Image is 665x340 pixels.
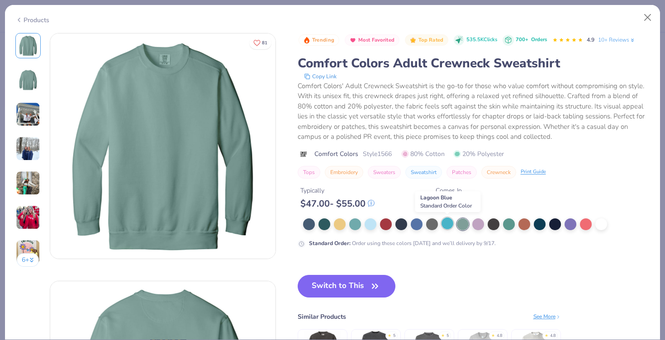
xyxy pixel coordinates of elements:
[418,38,444,42] span: Top Rated
[409,37,417,44] img: Top Rated sort
[298,312,346,321] div: Similar Products
[533,312,561,321] div: See More
[50,33,275,259] img: Front
[299,34,339,46] button: Badge Button
[303,37,310,44] img: Trending sort
[491,333,495,336] div: ★
[298,275,396,297] button: Switch to This
[262,41,267,45] span: 81
[550,333,556,339] div: 4.8
[598,36,636,44] a: 10+ Reviews
[249,36,271,49] button: Like
[298,81,650,142] div: Comfort Colors' Adult Crewneck Sweatshirt is the go-to for those who value comfort without compro...
[436,186,466,195] div: Comes In
[497,333,502,339] div: 4.8
[17,35,39,57] img: Front
[405,166,442,179] button: Sweatshirt
[466,36,497,44] span: 535.5K Clicks
[17,253,39,267] button: 6+
[309,240,351,247] strong: Standard Order :
[639,9,656,26] button: Close
[420,202,472,209] span: Standard Order Color
[402,149,445,159] span: 80% Cotton
[314,149,358,159] span: Comfort Colors
[393,333,395,339] div: 5
[363,149,392,159] span: Style 1566
[368,166,401,179] button: Sweaters
[16,240,40,264] img: User generated content
[298,166,320,179] button: Tops
[16,171,40,195] img: User generated content
[454,149,504,159] span: 20% Polyester
[16,205,40,230] img: User generated content
[16,102,40,127] img: User generated content
[415,191,481,212] div: Lagoon Blue
[441,333,445,336] div: ★
[15,15,49,25] div: Products
[587,36,594,43] span: 4.9
[300,186,375,195] div: Typically
[312,38,334,42] span: Trending
[16,137,40,161] img: User generated content
[481,166,516,179] button: Crewneck
[446,333,449,339] div: 5
[521,168,546,176] div: Print Guide
[345,34,399,46] button: Badge Button
[516,36,547,44] div: 700+
[325,166,363,179] button: Embroidery
[17,69,39,91] img: Back
[531,36,547,43] span: Orders
[301,72,339,81] button: copy to clipboard
[405,34,448,46] button: Badge Button
[545,333,548,336] div: ★
[552,33,583,47] div: 4.9 Stars
[309,239,496,247] div: Order using these colors [DATE] and we’ll delivery by 9/17.
[358,38,394,42] span: Most Favorited
[446,166,477,179] button: Patches
[349,37,356,44] img: Most Favorited sort
[298,151,310,158] img: brand logo
[300,198,375,209] div: $ 47.00 - $ 55.00
[388,333,391,336] div: ★
[298,55,650,72] div: Comfort Colors Adult Crewneck Sweatshirt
